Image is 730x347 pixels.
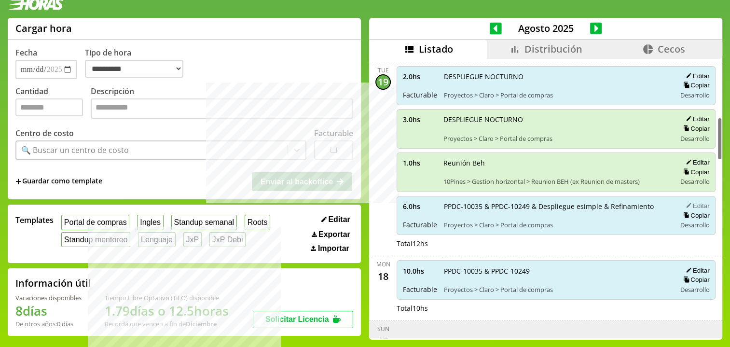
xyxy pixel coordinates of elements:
label: Descripción [91,86,353,121]
div: scrollable content [369,59,722,338]
select: Tipo de hora [85,60,183,78]
span: Proyectos > Claro > Portal de compras [444,285,669,294]
span: Facturable [403,90,437,99]
button: Standup semanal [171,215,237,230]
span: Cecos [658,42,685,56]
textarea: Descripción [91,98,353,119]
span: Proyectos > Claro > Portal de compras [444,221,669,229]
button: Solicitar Licencia [253,311,353,328]
button: JxP [183,232,202,247]
h1: 1.79 días o 12.5 horas [105,302,229,319]
span: Solicitar Licencia [265,315,329,323]
span: PPDC-10035 & PPDC-10249 & Despliegue esimple & Refinamiento [444,202,669,211]
span: 2.0 hs [403,72,437,81]
label: Tipo de hora [85,47,191,79]
span: 6.0 hs [403,202,437,211]
button: JxP Debi [209,232,246,247]
h1: 8 días [15,302,82,319]
button: Copiar [680,211,709,220]
span: Listado [419,42,453,56]
span: 3.0 hs [403,115,437,124]
span: DESPLIEGUE NOCTURNO [443,115,669,124]
span: Desarrollo [680,134,709,143]
span: Editar [328,215,350,224]
div: 19 [375,74,391,90]
span: Exportar [318,230,350,239]
span: +Guardar como template [15,176,102,187]
button: Copiar [680,125,709,133]
button: Exportar [309,230,353,239]
button: Copiar [680,81,709,89]
div: 18 [375,268,391,284]
button: Editar [683,115,709,123]
span: PPDC-10035 & PPDC-10249 [444,266,669,276]
button: Ingles [137,215,163,230]
h1: Cargar hora [15,22,72,35]
span: Importar [318,244,349,253]
button: Standup mentoreo [61,232,130,247]
input: Cantidad [15,98,83,116]
span: Desarrollo [680,221,709,229]
span: Distribución [524,42,582,56]
div: Total 12 hs [397,239,716,248]
span: Proyectos > Claro > Portal de compras [443,134,669,143]
div: Tiempo Libre Optativo (TiLO) disponible [105,293,229,302]
div: Total 10 hs [397,304,716,313]
div: Recordá que vencen a fin de [105,319,229,328]
button: Lenguaje [138,232,175,247]
span: Templates [15,215,54,225]
button: Portal de compras [61,215,129,230]
span: 10Pines > Gestion horizontal > Reunion BEH (ex Reunion de masters) [443,177,669,186]
b: Diciembre [186,319,217,328]
span: 1.0 hs [403,158,437,167]
span: Proyectos > Claro > Portal de compras [444,91,669,99]
div: Sun [377,325,389,333]
button: Roots [245,215,270,230]
span: Agosto 2025 [502,22,590,35]
label: Centro de costo [15,128,74,139]
label: Facturable [314,128,353,139]
span: Desarrollo [680,91,709,99]
button: Editar [683,266,709,275]
button: Editar [683,158,709,167]
label: Fecha [15,47,37,58]
span: Desarrollo [680,177,709,186]
button: Editar [683,202,709,210]
div: Mon [376,260,390,268]
span: Desarrollo [680,285,709,294]
div: Vacaciones disponibles [15,293,82,302]
h2: Información útil [15,277,91,290]
span: Reunión Beh [443,158,669,167]
button: Editar [683,72,709,80]
span: Facturable [403,285,437,294]
button: Editar [318,215,353,224]
span: DESPLIEGUE NOCTURNO [444,72,669,81]
button: Copiar [680,276,709,284]
span: + [15,176,21,187]
div: 🔍 Buscar un centro de costo [21,145,129,155]
span: 10.0 hs [403,266,437,276]
button: Copiar [680,168,709,176]
label: Cantidad [15,86,91,121]
div: Tue [378,66,389,74]
span: Facturable [403,220,437,229]
div: De otros años: 0 días [15,319,82,328]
